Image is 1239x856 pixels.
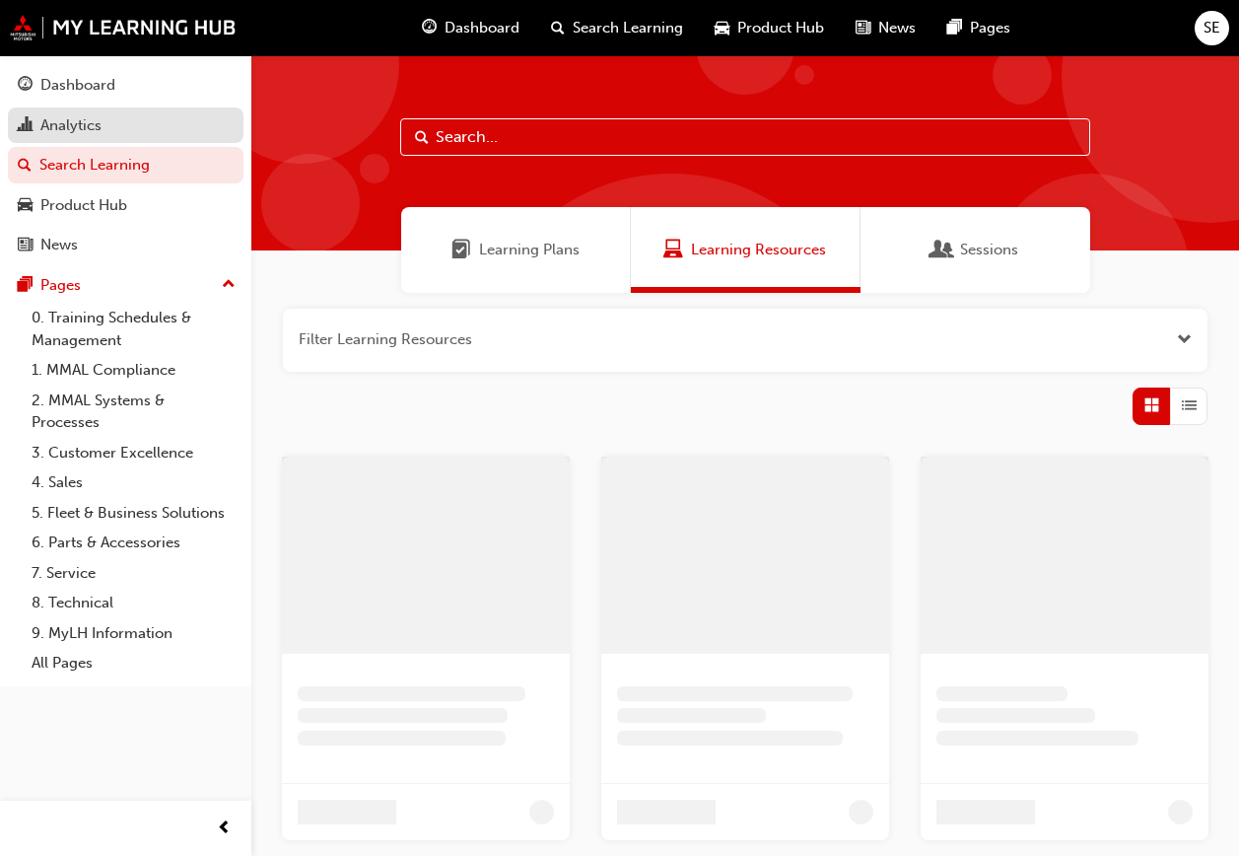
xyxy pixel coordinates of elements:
[400,118,1090,156] input: Search...
[24,558,243,589] a: 7. Service
[24,618,243,649] a: 9. MyLH Information
[631,207,860,293] a: Learning ResourcesLearning Resources
[24,528,243,558] a: 6. Parts & Accessories
[18,197,33,215] span: car-icon
[856,16,870,40] span: news-icon
[1182,394,1197,417] span: List
[479,239,580,261] span: Learning Plans
[18,77,33,95] span: guage-icon
[24,303,243,355] a: 0. Training Schedules & Management
[8,227,243,263] a: News
[24,386,243,438] a: 2. MMAL Systems & Processes
[1195,11,1229,45] button: SE
[663,239,683,261] span: Learning Resources
[931,8,1026,48] a: pages-iconPages
[878,17,916,39] span: News
[699,8,840,48] a: car-iconProduct Hub
[40,194,127,217] div: Product Hub
[18,117,33,135] span: chart-icon
[8,267,243,304] button: Pages
[451,239,471,261] span: Learning Plans
[737,17,824,39] span: Product Hub
[960,239,1018,261] span: Sessions
[40,74,115,97] div: Dashboard
[8,187,243,224] a: Product Hub
[551,16,565,40] span: search-icon
[401,207,631,293] a: Learning PlansLearning Plans
[24,648,243,678] a: All Pages
[24,355,243,386] a: 1. MMAL Compliance
[1144,394,1159,417] span: Grid
[18,277,33,295] span: pages-icon
[535,8,699,48] a: search-iconSearch Learning
[1177,328,1192,351] button: Open the filter
[8,63,243,267] button: DashboardAnalyticsSearch LearningProduct HubNews
[18,157,32,175] span: search-icon
[715,16,729,40] span: car-icon
[10,15,237,40] img: mmal
[415,126,429,149] span: Search
[40,114,102,137] div: Analytics
[947,16,962,40] span: pages-icon
[222,272,236,298] span: up-icon
[24,438,243,468] a: 3. Customer Excellence
[691,239,826,261] span: Learning Resources
[970,17,1010,39] span: Pages
[24,588,243,618] a: 8. Technical
[8,147,243,183] a: Search Learning
[24,467,243,498] a: 4. Sales
[840,8,931,48] a: news-iconNews
[8,107,243,144] a: Analytics
[24,498,243,529] a: 5. Fleet & Business Solutions
[573,17,683,39] span: Search Learning
[445,17,519,39] span: Dashboard
[932,239,952,261] span: Sessions
[1204,17,1220,39] span: SE
[860,207,1090,293] a: SessionsSessions
[406,8,535,48] a: guage-iconDashboard
[40,274,81,297] div: Pages
[217,817,232,841] span: prev-icon
[40,234,78,256] div: News
[422,16,437,40] span: guage-icon
[8,67,243,104] a: Dashboard
[18,237,33,254] span: news-icon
